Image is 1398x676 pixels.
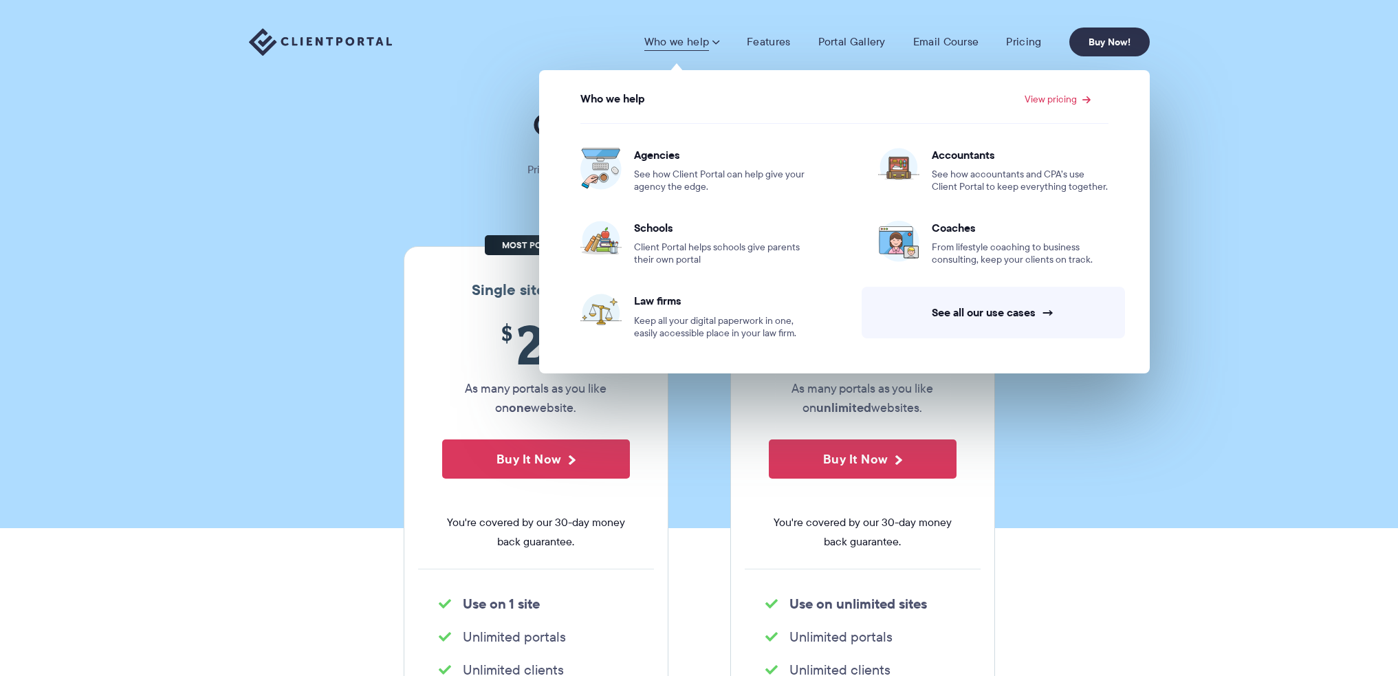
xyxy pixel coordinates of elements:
span: 49 [769,313,957,375]
strong: unlimited [816,398,871,417]
h3: Single site license [418,281,654,299]
span: Client Portal helps schools give parents their own portal [634,241,811,266]
a: Pricing [1006,35,1041,49]
p: As many portals as you like on websites. [769,379,957,417]
a: Buy Now! [1069,28,1150,56]
a: Email Course [913,35,979,49]
span: Agencies [634,148,811,162]
span: Law firms [634,294,811,307]
span: See how Client Portal can help give your agency the edge. [634,168,811,193]
span: Keep all your digital paperwork in one, easily accessible place in your law firm. [634,315,811,340]
span: Coaches [932,221,1108,235]
span: → [1042,305,1054,320]
li: Unlimited portals [439,627,633,646]
a: See all our use cases [862,287,1125,338]
button: Buy It Now [769,439,957,479]
span: You're covered by our 30-day money back guarantee. [769,513,957,552]
ul: Who we help [539,70,1150,373]
strong: one [509,398,531,417]
p: Pricing shouldn't be complicated. Straightforward plans, no hidden fees. [493,160,906,179]
a: Features [747,35,790,49]
button: Buy It Now [442,439,630,479]
a: View pricing [1025,94,1091,104]
ul: View pricing [547,110,1142,353]
span: See how accountants and CPA’s use Client Portal to keep everything together. [932,168,1108,193]
p: As many portals as you like on website. [442,379,630,417]
a: Who we help [644,35,719,49]
span: You're covered by our 30-day money back guarantee. [442,513,630,552]
span: 25 [442,313,630,375]
span: Who we help [580,93,645,105]
span: Schools [634,221,811,235]
li: Unlimited portals [765,627,960,646]
span: Accountants [932,148,1108,162]
strong: Use on 1 site [463,593,540,614]
a: Portal Gallery [818,35,886,49]
strong: Use on unlimited sites [789,593,927,614]
span: From lifestyle coaching to business consulting, keep your clients on track. [932,241,1108,266]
